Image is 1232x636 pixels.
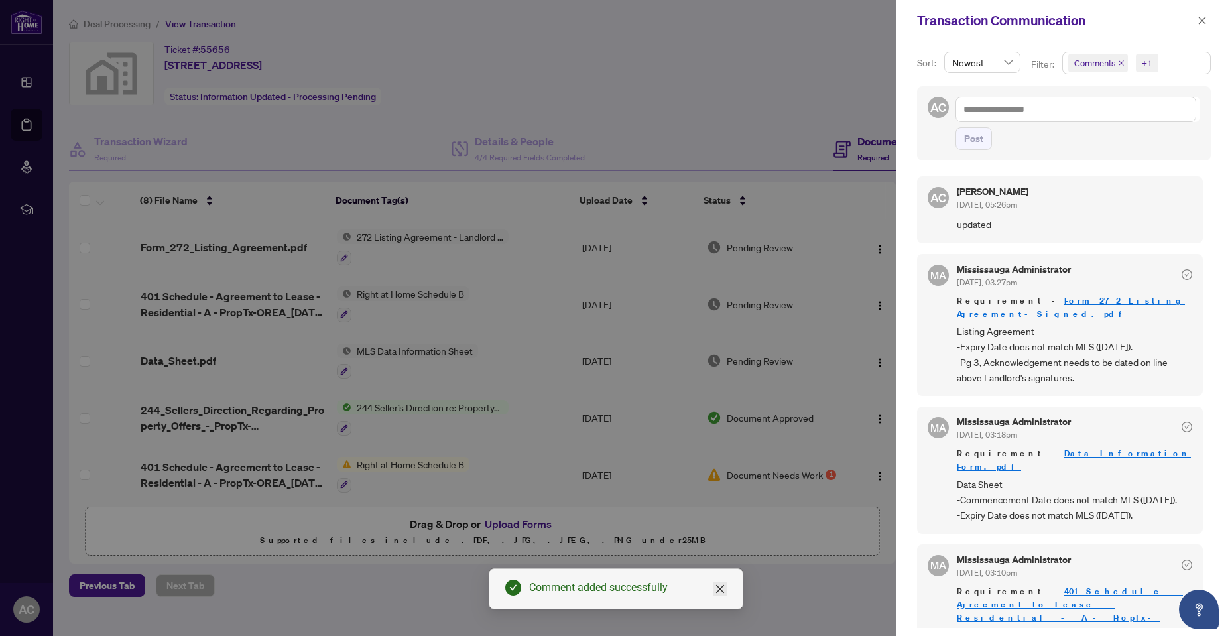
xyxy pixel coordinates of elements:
[957,324,1192,386] span: Listing Agreement -Expiry Date does not match MLS ([DATE]). -Pg 3, Acknowledgement needs to be da...
[957,555,1071,564] h5: Mississauga Administrator
[930,98,946,117] span: AC
[713,582,727,596] a: Close
[957,430,1017,440] span: [DATE], 03:18pm
[957,447,1192,474] span: Requirement -
[957,294,1192,321] span: Requirement -
[930,267,946,283] span: MA
[955,127,992,150] button: Post
[1118,60,1125,66] span: close
[1182,560,1192,570] span: check-circle
[715,584,725,594] span: close
[957,417,1071,426] h5: Mississauga Administrator
[957,277,1017,287] span: [DATE], 03:27pm
[930,420,946,436] span: MA
[1031,57,1056,72] p: Filter:
[957,217,1192,232] span: updated
[1182,422,1192,432] span: check-circle
[930,188,946,207] span: AC
[917,11,1194,31] div: Transaction Communication
[957,200,1017,210] span: [DATE], 05:26pm
[1068,54,1128,72] span: Comments
[1074,56,1115,70] span: Comments
[957,187,1028,196] h5: [PERSON_NAME]
[957,295,1185,320] a: Form 272 Listing Agreement-Signed.pdf
[529,580,727,596] div: Comment added successfully
[1179,590,1219,629] button: Open asap
[505,580,521,596] span: check-circle
[952,52,1013,72] span: Newest
[957,448,1191,472] a: Data Information Form.pdf
[957,568,1017,578] span: [DATE], 03:10pm
[1198,16,1207,25] span: close
[1182,269,1192,280] span: check-circle
[930,558,946,574] span: MA
[917,56,939,70] p: Sort:
[957,265,1071,274] h5: Mississauga Administrator
[957,477,1192,523] span: Data Sheet -Commencement Date does not match MLS ([DATE]). -Expiry Date does not match MLS ([DATE]).
[1142,56,1152,70] div: +1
